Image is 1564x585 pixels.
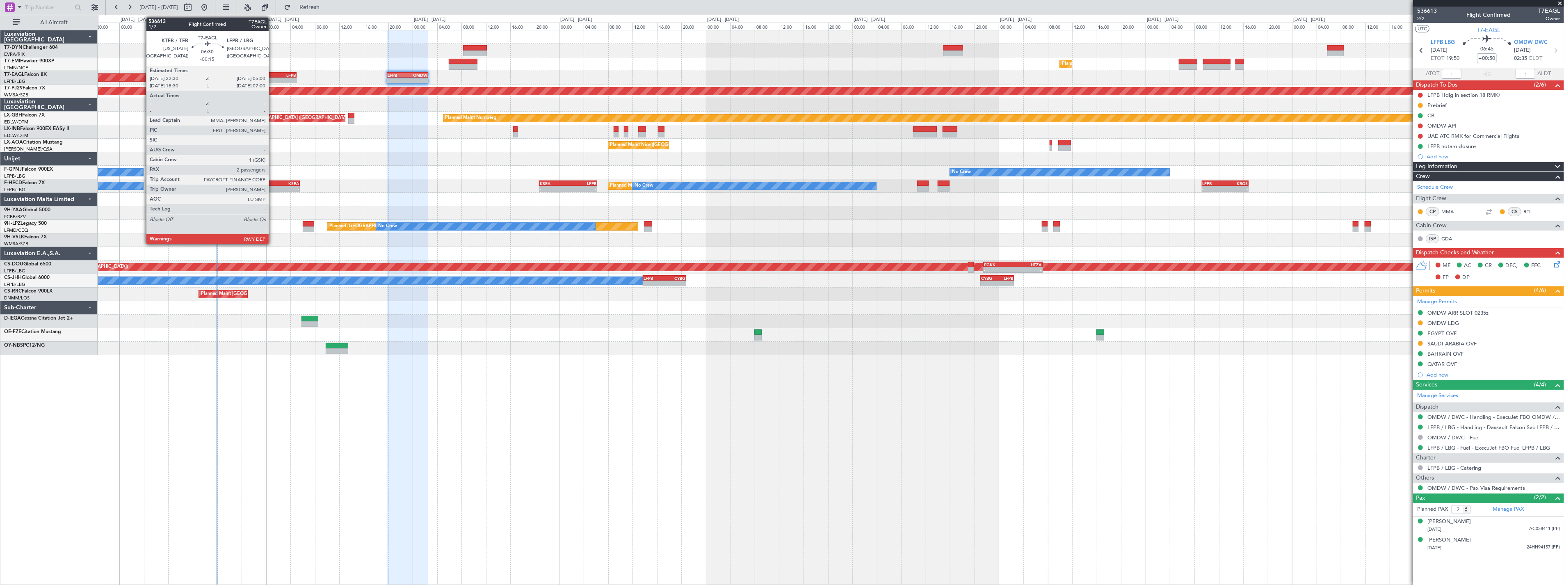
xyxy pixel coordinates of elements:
span: T7-EAGL [1477,26,1500,34]
div: [DATE] - [DATE] [1000,16,1032,23]
span: CR [1485,262,1492,270]
div: 16:00 [510,23,535,30]
button: All Aircraft [9,16,89,29]
div: No Crew [952,166,971,178]
div: - [984,267,1013,272]
a: OE-FZECitation Mustang [4,329,61,334]
span: Others [1416,473,1434,483]
div: 20:00 [242,23,266,30]
a: F-HECDFalcon 7X [4,181,45,185]
div: 04:00 [437,23,462,30]
a: T7-PJ29Falcon 7X [4,86,45,91]
a: Schedule Crew [1417,183,1453,192]
div: Unplanned Maint [GEOGRAPHIC_DATA] (Riga Intl) [170,44,275,57]
a: LFPB / LBG - Catering [1427,464,1481,471]
div: [DATE] - [DATE] [1147,16,1178,23]
a: GDA [1441,235,1460,242]
div: Planned Maint [GEOGRAPHIC_DATA] [1062,58,1140,70]
div: - [997,281,1013,286]
span: T7EAGL [1538,7,1560,15]
span: Cabin Crew [1416,221,1447,231]
span: MF [1443,262,1450,270]
span: Charter [1416,453,1436,463]
span: (4/6) [1534,286,1546,295]
div: UCFM [151,167,175,172]
span: [DATE] [1427,545,1441,551]
span: (2/6) [1534,80,1546,89]
a: LX-AOACitation Mustang [4,140,63,145]
div: 20:00 [535,23,559,30]
span: OY-NBS [4,343,23,348]
div: LFPB [644,276,664,281]
span: T7-EMI [4,59,20,64]
a: Manage Permits [1417,298,1457,306]
a: OMDW / DWC - Pax Visa Requirements [1427,484,1525,491]
span: AC [1464,262,1471,270]
div: 20:00 [1121,23,1146,30]
div: 08:00 [1194,23,1219,30]
div: LFPB [568,181,596,186]
div: Add new [1427,371,1560,378]
span: FFC [1531,262,1541,270]
span: (2/2) [1534,493,1546,502]
div: OMDW LDG [1427,320,1459,327]
a: CS-RRCFalcon 900LX [4,289,53,294]
div: 08:00 [1048,23,1073,30]
div: LFPB [1203,181,1225,186]
div: 00:00 [559,23,584,30]
div: 16:00 [950,23,975,30]
span: Leg Information [1416,162,1457,171]
div: OMDW API [1427,122,1457,129]
span: 02:35 [1514,55,1527,63]
a: EDLW/DTM [4,119,28,125]
div: Planned Maint Nurnberg [445,112,497,124]
div: 00:00 [413,23,437,30]
div: EGGW [242,181,271,186]
span: DFC, [1505,262,1518,270]
div: No Crew [378,220,397,233]
div: 12:00 [632,23,657,30]
div: [DATE] - [DATE] [267,16,299,23]
div: - [388,78,408,83]
a: OMDW / DWC - Fuel [1427,434,1480,441]
div: Add new [1427,153,1560,160]
span: 24HH94157 (PP) [1527,544,1560,551]
a: EDLW/DTM [4,133,28,139]
a: LFPB/LBG [4,187,25,193]
div: 20:00 [681,23,706,30]
span: T7-PJ29 [4,86,23,91]
a: LX-INBFalcon 900EX EASy II [4,126,69,131]
div: EGYPT OVF [1427,330,1457,337]
div: 20:00 [1268,23,1292,30]
a: FCBB/BZV [4,214,26,220]
span: FP [1443,274,1449,282]
div: [DATE] - [DATE] [1293,16,1325,23]
div: - [257,78,276,83]
div: 08:00 [608,23,633,30]
a: OMDW / DWC - Handling - ExecuJet FBO OMDW / DWC [1427,414,1560,420]
span: OE-FZE [4,329,21,334]
div: EGKK [984,262,1013,267]
div: CP [1426,207,1439,216]
div: HTZA [1013,262,1041,267]
div: 08:00 [461,23,486,30]
div: 16:00 [1097,23,1121,30]
span: LX-GBH [4,113,22,118]
span: [DATE] - [DATE] [139,4,178,11]
a: 9H-VSLKFalcon 7X [4,235,47,240]
div: - [1013,267,1041,272]
span: 2/2 [1417,15,1437,22]
div: 08:00 [901,23,926,30]
a: T7-DYNChallenger 604 [4,45,58,50]
span: Dispatch Checks and Weather [1416,248,1494,258]
div: 04:00 [730,23,755,30]
div: LSGG [175,167,200,172]
div: 12:00 [486,23,511,30]
div: KTEB [257,73,276,78]
a: LX-GBHFalcon 7X [4,113,45,118]
div: 12:00 [1219,23,1244,30]
span: 06:45 [1480,45,1493,53]
div: 00:00 [852,23,877,30]
div: 13:30 Z [176,173,201,178]
span: Permits [1416,286,1435,296]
